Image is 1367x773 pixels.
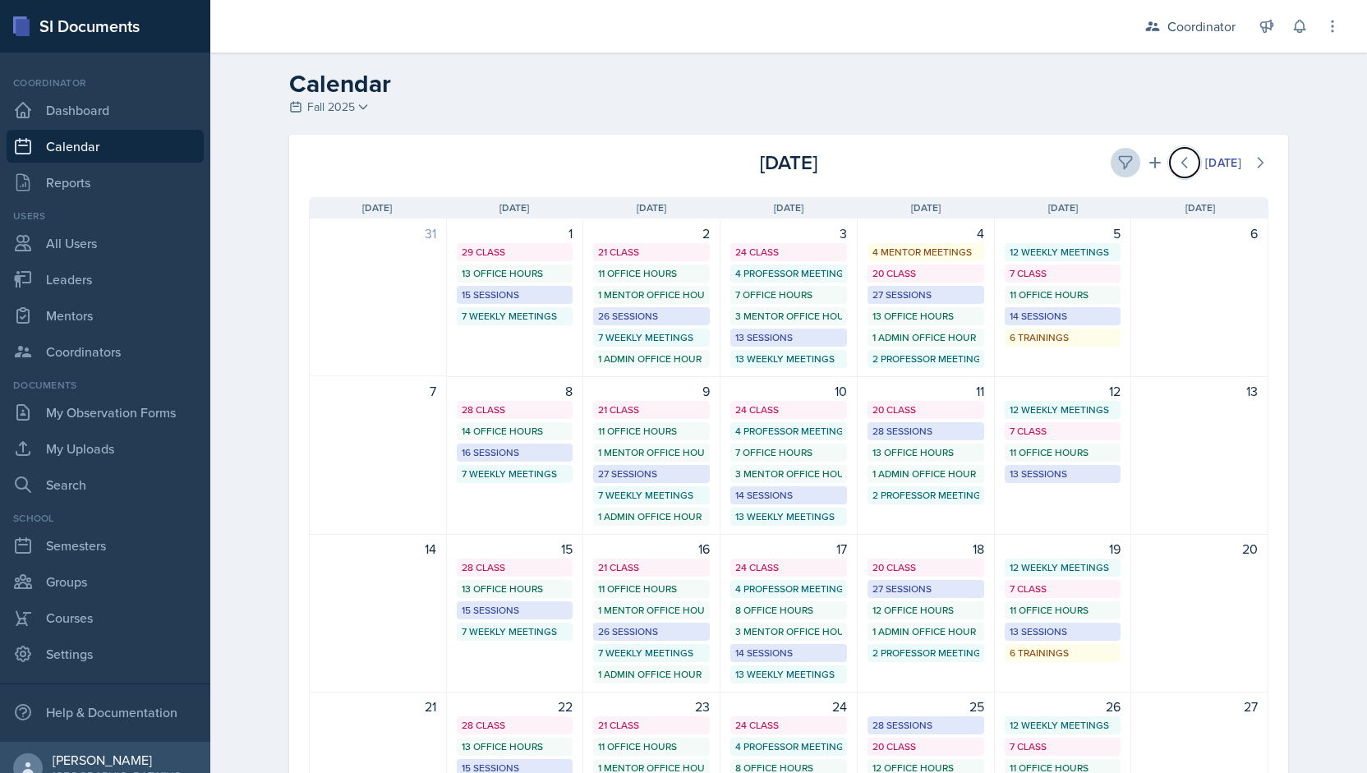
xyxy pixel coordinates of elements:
div: 3 Mentor Office Hours [735,309,842,324]
div: 21 Class [598,560,705,575]
div: 16 [593,539,710,559]
div: 7 Weekly Meetings [598,646,705,660]
div: 7 Class [1010,739,1116,754]
div: 27 Sessions [872,582,979,596]
span: [DATE] [499,200,529,215]
div: 25 [868,697,984,716]
div: 15 Sessions [462,603,568,618]
div: Users [7,209,204,223]
div: 29 Class [462,245,568,260]
div: 1 Admin Office Hour [598,509,705,524]
div: 6 Trainings [1010,646,1116,660]
div: 7 Weekly Meetings [462,309,568,324]
div: 1 Mentor Office Hour [598,603,705,618]
div: 28 Sessions [872,718,979,733]
div: 14 Sessions [1010,309,1116,324]
div: 28 Class [462,560,568,575]
div: 11 Office Hours [1010,445,1116,460]
span: [DATE] [774,200,803,215]
div: 7 Weekly Meetings [598,330,705,345]
div: 12 Weekly Meetings [1010,718,1116,733]
div: 20 Class [872,739,979,754]
a: Courses [7,601,204,634]
div: 11 Office Hours [598,739,705,754]
div: 24 Class [735,245,842,260]
a: Coordinators [7,335,204,368]
div: 20 Class [872,560,979,575]
div: 27 Sessions [872,288,979,302]
div: Coordinator [1167,16,1236,36]
div: 2 Professor Meetings [872,488,979,503]
div: 13 Sessions [735,330,842,345]
div: 27 [1141,697,1258,716]
div: 13 Office Hours [462,582,568,596]
div: 24 Class [735,403,842,417]
a: Mentors [7,299,204,332]
div: 14 [320,539,436,559]
div: 7 Weekly Meetings [462,467,568,481]
div: 1 Mentor Office Hour [598,445,705,460]
div: 26 Sessions [598,624,705,639]
div: 11 Office Hours [1010,288,1116,302]
div: 19 [1005,539,1121,559]
a: Groups [7,565,204,598]
div: 20 [1141,539,1258,559]
div: 11 Office Hours [598,266,705,281]
div: 1 Admin Office Hour [872,330,979,345]
div: 4 Professor Meetings [735,739,842,754]
span: [DATE] [911,200,941,215]
div: Help & Documentation [7,696,204,729]
div: 8 Office Hours [735,603,842,618]
span: Fall 2025 [307,99,355,116]
div: 12 Weekly Meetings [1010,245,1116,260]
div: 27 Sessions [598,467,705,481]
div: 14 Sessions [735,646,842,660]
div: 7 Weekly Meetings [462,624,568,639]
div: 12 Office Hours [872,603,979,618]
div: Coordinator [7,76,204,90]
div: 24 Class [735,560,842,575]
span: [DATE] [362,200,392,215]
a: All Users [7,227,204,260]
div: 20 Class [872,403,979,417]
button: [DATE] [1194,149,1252,177]
div: 14 Office Hours [462,424,568,439]
a: Settings [7,637,204,670]
div: 4 [868,223,984,243]
div: 1 Admin Office Hour [872,624,979,639]
div: 1 [457,223,573,243]
div: 13 Sessions [1010,467,1116,481]
div: 18 [868,539,984,559]
div: School [7,511,204,526]
div: 23 [593,697,710,716]
div: 7 Class [1010,424,1116,439]
div: 2 [593,223,710,243]
h2: Calendar [289,69,1288,99]
a: Search [7,468,204,501]
div: 15 [457,539,573,559]
div: 24 [730,697,847,716]
div: 1 Admin Office Hour [598,352,705,366]
div: 6 [1141,223,1258,243]
span: [DATE] [1048,200,1078,215]
div: 7 Class [1010,582,1116,596]
div: 7 Office Hours [735,288,842,302]
div: 3 Mentor Office Hours [735,467,842,481]
div: 11 Office Hours [1010,603,1116,618]
div: 1 Admin Office Hour [598,667,705,682]
div: 21 Class [598,403,705,417]
a: My Uploads [7,432,204,465]
div: 26 Sessions [598,309,705,324]
div: 20 Class [872,266,979,281]
div: 26 [1005,697,1121,716]
div: 6 Trainings [1010,330,1116,345]
div: 4 Professor Meetings [735,424,842,439]
div: 28 Class [462,403,568,417]
div: [DATE] [1205,156,1241,169]
div: 11 Office Hours [598,424,705,439]
a: Calendar [7,130,204,163]
div: 31 [320,223,436,243]
div: 12 Weekly Meetings [1010,560,1116,575]
div: 12 Weekly Meetings [1010,403,1116,417]
div: 3 Mentor Office Hours [735,624,842,639]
